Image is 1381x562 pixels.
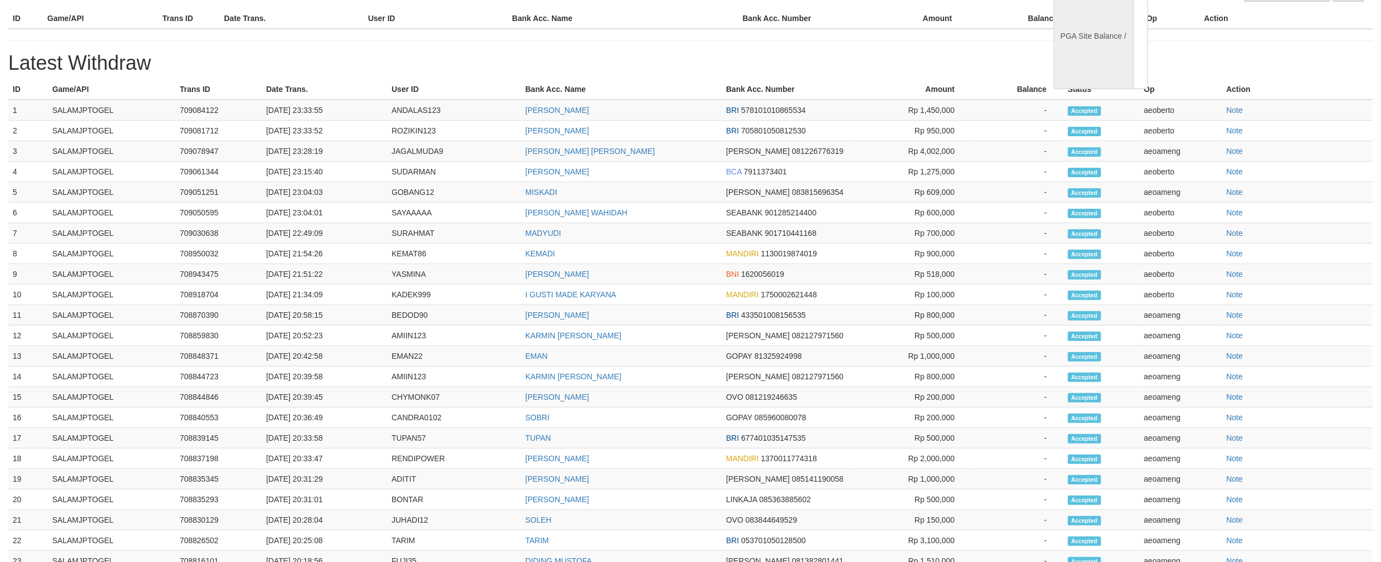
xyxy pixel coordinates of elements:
span: 082127971560 [792,372,843,381]
th: ID [8,8,43,29]
td: - [971,305,1063,326]
a: [PERSON_NAME] [PERSON_NAME] [525,147,655,156]
td: 709081712 [175,121,262,141]
a: EMAN [525,352,548,360]
span: Accepted [1068,455,1101,464]
a: Note [1227,188,1243,197]
td: ANDALAS123 [387,100,521,121]
td: SALAMJPTOGEL [48,489,175,510]
a: [PERSON_NAME] [525,475,589,483]
td: Rp 600,000 [855,203,971,223]
span: Accepted [1068,414,1101,423]
th: Date Trans. [220,8,363,29]
span: Accepted [1068,229,1101,239]
span: BCA [726,167,742,176]
a: I GUSTI MADE KARYANA [525,290,616,299]
span: LINKAJA [726,495,757,504]
td: Rp 200,000 [855,408,971,428]
td: 708918704 [175,285,262,305]
td: CANDRA0102 [387,408,521,428]
td: SALAMJPTOGEL [48,367,175,387]
td: - [971,428,1063,448]
td: SALAMJPTOGEL [48,264,175,285]
span: Accepted [1068,147,1101,157]
span: Accepted [1068,188,1101,198]
span: Accepted [1068,352,1101,362]
td: [DATE] 23:33:52 [262,121,387,141]
a: Note [1227,475,1243,483]
td: SALAMJPTOGEL [48,203,175,223]
span: 081219246635 [746,393,797,401]
a: Note [1227,270,1243,279]
td: SURAHMAT [387,223,521,244]
td: 10 [8,285,48,305]
th: Date Trans. [262,79,387,100]
td: SALAMJPTOGEL [48,428,175,448]
td: Rp 700,000 [855,223,971,244]
td: [DATE] 20:42:58 [262,346,387,367]
td: [DATE] 21:54:26 [262,244,387,264]
td: 709051251 [175,182,262,203]
td: aeoameng [1139,489,1222,510]
td: SALAMJPTOGEL [48,326,175,346]
span: 81325924998 [754,352,802,360]
span: BRI [726,106,739,115]
td: Rp 150,000 [855,510,971,530]
td: Rp 950,000 [855,121,971,141]
th: Status [1064,79,1140,100]
td: [DATE] 20:31:29 [262,469,387,489]
a: Note [1227,434,1243,442]
td: SAYAAAAA [387,203,521,223]
td: 709061344 [175,162,262,182]
a: [PERSON_NAME] [525,495,589,504]
a: Note [1227,147,1243,156]
span: 085363885602 [759,495,811,504]
span: 677401035147535 [741,434,806,442]
td: 708837198 [175,448,262,469]
span: 1620056019 [741,270,784,279]
th: Balance [969,8,1075,29]
a: SOLEH [525,515,551,524]
span: 1750002621448 [761,290,817,299]
td: [DATE] 20:31:01 [262,489,387,510]
td: aeoameng [1139,428,1222,448]
td: aeoberto [1139,264,1222,285]
span: Accepted [1068,373,1101,382]
td: BEDOD90 [387,305,521,326]
td: - [971,489,1063,510]
td: - [971,469,1063,489]
td: [DATE] 22:49:09 [262,223,387,244]
span: 901710441168 [765,229,816,238]
td: aeoberto [1139,244,1222,264]
th: Action [1200,8,1373,29]
td: [DATE] 20:33:58 [262,428,387,448]
td: 708844846 [175,387,262,408]
td: [DATE] 20:28:04 [262,510,387,530]
th: Bank Acc. Number [722,79,855,100]
td: 13 [8,346,48,367]
td: 4 [8,162,48,182]
span: 901285214400 [765,208,816,217]
td: 708950032 [175,244,262,264]
span: 1370011774318 [761,454,817,463]
td: GOBANG12 [387,182,521,203]
td: - [971,510,1063,530]
td: [DATE] 20:36:49 [262,408,387,428]
td: 5 [8,182,48,203]
td: JUHADI12 [387,510,521,530]
a: Note [1227,167,1243,176]
td: SALAMJPTOGEL [48,223,175,244]
td: 17 [8,428,48,448]
td: SALAMJPTOGEL [48,121,175,141]
th: Bank Acc. Name [521,79,722,100]
td: SALAMJPTOGEL [48,408,175,428]
td: SALAMJPTOGEL [48,244,175,264]
span: [PERSON_NAME] [726,331,790,340]
td: [DATE] 20:33:47 [262,448,387,469]
a: Note [1227,311,1243,319]
span: Accepted [1068,393,1101,403]
td: CHYMONK07 [387,387,521,408]
td: [DATE] 23:15:40 [262,162,387,182]
td: 708848371 [175,346,262,367]
a: [PERSON_NAME] [525,393,589,401]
